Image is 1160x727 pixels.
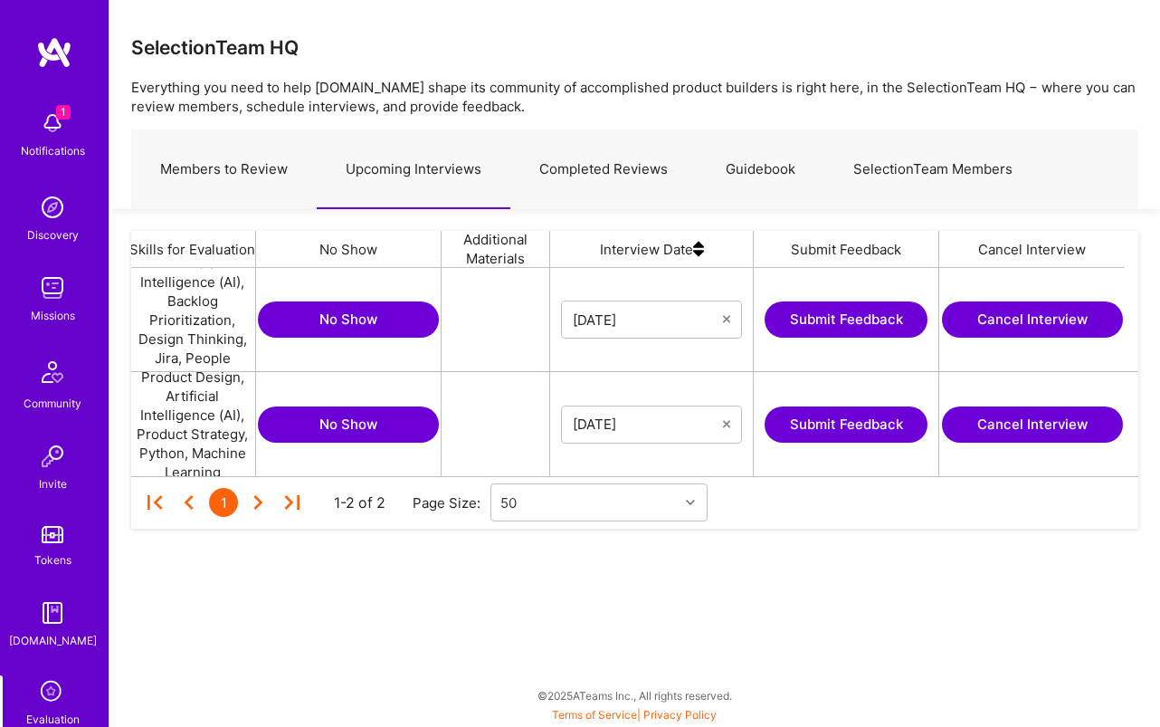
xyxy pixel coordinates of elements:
button: Cancel Interview [942,301,1123,338]
input: Select Date... [573,311,723,329]
a: Completed Reviews [510,130,697,209]
div: Cancel Interview [939,231,1125,267]
img: Community [31,350,74,394]
button: Submit Feedback [765,301,927,338]
p: Everything you need to help [DOMAIN_NAME] shape its community of accomplished product builders is... [131,78,1138,116]
a: SelectionTeam Members [824,130,1041,209]
button: Submit Feedback [765,407,927,443]
div: [DOMAIN_NAME] [9,631,97,650]
a: Guidebook [697,130,824,209]
img: guide book [34,595,71,631]
a: Upcoming Interviews [317,130,510,209]
button: Cancel Interview [942,407,1123,443]
img: Invite [34,438,71,474]
div: Notifications [21,141,85,160]
img: teamwork [34,270,71,306]
a: Terms of Service [552,708,637,722]
div: 1-2 of 2 [334,493,385,512]
div: © 2025 ATeams Inc., All rights reserved. [109,673,1160,718]
button: No Show [258,407,439,443]
h3: SelectionTeam HQ [131,36,299,59]
div: Page Size: [413,493,490,512]
input: Select Date... [573,416,723,434]
div: Tokens [34,550,71,569]
div: Community [24,394,81,413]
img: bell [34,105,71,141]
div: Discovery [27,225,79,244]
div: Product Design, Artificial Intelligence (AI), Product Strategy, Python, Machine Learning [129,372,256,476]
div: Submit Feedback [754,231,939,267]
i: icon Chevron [686,498,695,507]
div: 1 [209,488,238,517]
div: No Show [256,231,442,267]
div: Missions [31,306,75,325]
button: No Show [258,301,439,338]
img: logo [36,36,72,69]
a: Privacy Policy [643,708,717,722]
div: 50 [500,493,517,512]
div: Invite [39,474,67,493]
div: Artificial Intelligence (AI), Backlog Prioritization, Design Thinking, Jira, People Management [129,268,256,371]
span: | [552,708,717,722]
img: tokens [42,526,63,543]
div: Additional Materials [442,231,550,267]
img: sort [693,231,704,267]
div: Interview Date [550,231,754,267]
div: Skills for Evaluation [129,231,256,267]
span: 1 [56,105,71,120]
a: Members to Review [131,130,317,209]
img: discovery [34,189,71,225]
i: icon SelectionTeam [35,675,70,710]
